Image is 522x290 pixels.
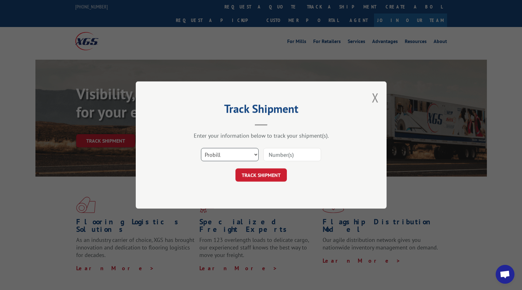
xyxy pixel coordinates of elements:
input: Number(s) [263,148,321,161]
div: Enter your information below to track your shipment(s). [167,132,355,139]
button: TRACK SHIPMENT [235,168,287,182]
button: Close modal [372,89,379,106]
div: Open chat [496,265,514,284]
h2: Track Shipment [167,104,355,116]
